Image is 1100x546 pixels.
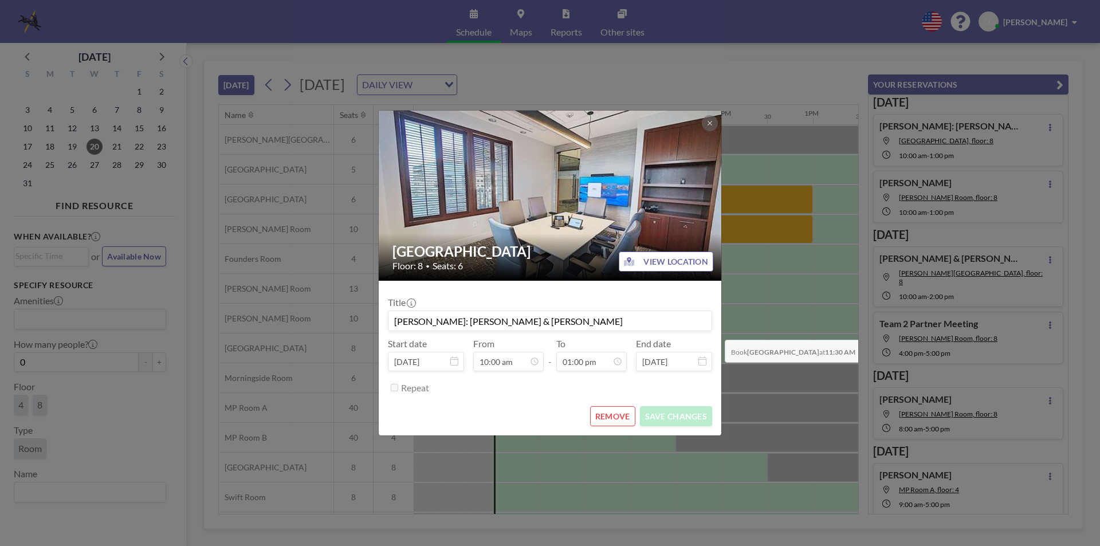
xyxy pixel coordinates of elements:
label: Title [388,297,415,308]
span: Floor: 8 [392,260,423,272]
label: Start date [388,338,427,349]
button: REMOVE [590,406,635,426]
span: Book at [725,340,862,363]
label: Repeat [401,382,429,394]
label: To [556,338,565,349]
b: 11:30 AM [825,348,855,356]
label: From [473,338,494,349]
h2: [GEOGRAPHIC_DATA] [392,243,709,260]
img: 537.jpg [379,66,722,325]
span: - [548,342,552,367]
label: End date [636,338,671,349]
input: (No title) [388,311,712,331]
span: • [426,262,430,270]
button: VIEW LOCATION [619,252,713,272]
span: Seats: 6 [433,260,463,272]
b: [GEOGRAPHIC_DATA] [747,348,819,356]
button: SAVE CHANGES [640,406,712,426]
